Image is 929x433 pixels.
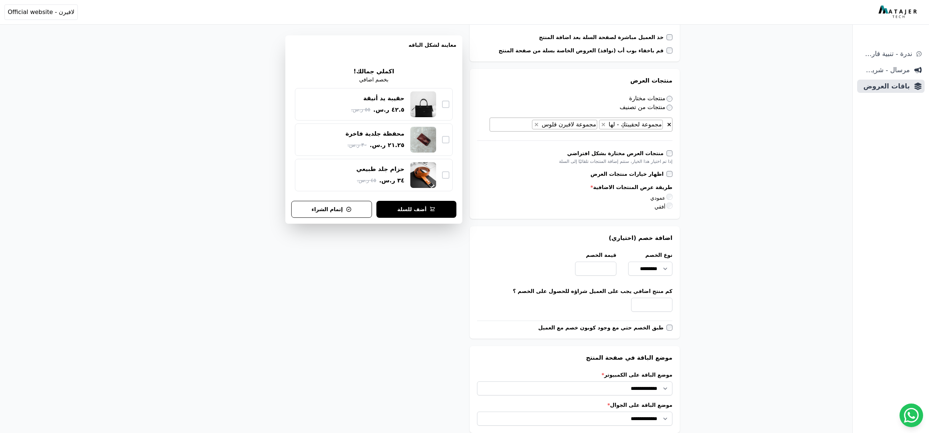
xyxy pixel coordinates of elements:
span: ٤٢.٥ ر.س. [373,105,404,114]
li: مجموعة لافيرن قلوس [532,120,597,129]
label: خذ العميل مباشرة لصفحة السلة بعد اضافة المنتج [539,34,667,41]
span: ٣٠ ر.س. [348,141,367,149]
button: Remove item [532,120,540,129]
img: حزام جلد طبيعي [410,162,436,188]
span: ٤٥ ر.س. [357,177,376,184]
span: ندرة - تنبية قارب علي النفاذ [860,49,912,59]
input: منتجات مختارة [667,96,672,102]
span: ٣٤ ر.س. [379,176,404,185]
div: محفظة جلدية فاخرة [345,130,404,138]
span: ٥٥ ر.س. [351,106,370,114]
button: Remove item [599,120,607,129]
label: كم منتج اضافي يجب على العميل شراؤه للحصول على الخصم ؟ [477,287,672,295]
h3: منتجات العرض [477,76,672,85]
div: حزام جلد طبيعي [356,165,405,173]
label: اظهار خيارات منتجات العرض [591,170,667,178]
div: إذا تم اختيار هذا الخيار، ستتم إضافة المنتجات تلقائيًا إلى السلة [477,158,672,164]
input: عمودي [667,194,672,200]
button: أضف للسلة [376,201,456,218]
textarea: Search [526,121,530,129]
label: موضع الباقة على الجوال [477,401,672,409]
label: قم باخفاء بوب أب (نوافذ) العروض الخاصة بسلة من صفحة المنتج [498,47,667,54]
span: × [534,121,539,128]
div: حقيبة يد أنيقة [363,94,404,102]
span: ٢١.٢٥ ر.س. [370,141,404,150]
label: منتجات العرض مختارة بشكل افتراضي [567,150,667,157]
label: نوع الخصم [628,251,672,259]
label: أفقي [654,204,672,210]
button: لافيرن - Official website [4,4,78,20]
button: إتمام الشراء [291,201,372,218]
img: حقيبة يد أنيقة [410,91,436,117]
h3: موضع الباقة في صفحة المنتج [477,353,672,362]
img: MatajerTech Logo [878,6,919,19]
label: قيمة الخصم [575,251,616,259]
input: أفقي [667,203,672,209]
h3: معاينة لشكل الباقه [291,41,456,57]
p: بخصم اضافي [359,76,388,84]
span: مجموعة لحقيبتكِ - لها [607,121,662,128]
button: قم بإزالة كل العناصر [667,120,672,127]
label: طبق الخصم حتي مع وجود كوبون خصم مع العميل [538,324,667,331]
label: منتجات مختارة [629,95,672,102]
span: لافيرن - Official website [8,8,74,17]
span: × [601,121,606,128]
img: محفظة جلدية فاخرة [410,127,436,153]
h3: اضافة خصم (اختياري) [477,234,672,242]
label: عمودي [650,195,672,201]
label: طريقة عرض المنتجات الاضافية [477,184,672,191]
li: مجموعة لحقيبتكِ - لها [599,120,663,129]
label: منتجات من تصنيف [620,104,672,111]
span: مرسال - شريط دعاية [860,65,910,75]
input: منتجات من تصنيف [667,105,672,111]
span: × [667,121,672,128]
span: باقات العروض [860,81,910,91]
span: مجموعة لافيرن قلوس [540,121,597,128]
label: موضع الباقة على الكمبيوتر [477,371,672,378]
h2: اكملي جمالك! [354,67,394,76]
